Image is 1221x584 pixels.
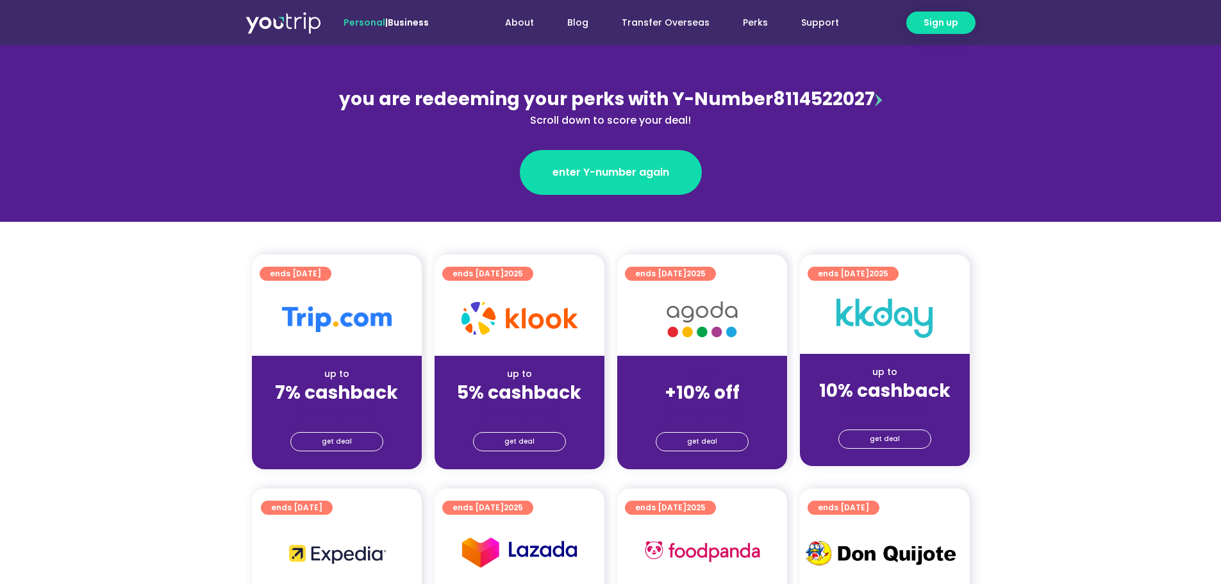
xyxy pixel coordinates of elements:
[625,267,716,281] a: ends [DATE]2025
[810,365,959,379] div: up to
[552,165,669,180] span: enter Y-number again
[627,405,777,418] div: (for stays only)
[262,367,411,381] div: up to
[906,12,976,34] a: Sign up
[808,267,899,281] a: ends [DATE]2025
[785,11,856,35] a: Support
[339,87,773,112] span: you are redeeming your perks with Y-Number
[388,16,429,29] a: Business
[442,501,533,515] a: ends [DATE]2025
[344,16,385,29] span: Personal
[625,501,716,515] a: ends [DATE]2025
[551,11,605,35] a: Blog
[818,267,888,281] span: ends [DATE]
[635,267,706,281] span: ends [DATE]
[819,378,951,403] strong: 10% cashback
[869,268,888,279] span: 2025
[445,405,594,418] div: (for stays only)
[270,267,321,281] span: ends [DATE]
[445,367,594,381] div: up to
[520,150,702,195] a: enter Y-number again
[690,367,714,380] span: up to
[818,501,869,515] span: ends [DATE]
[726,11,785,35] a: Perks
[442,267,533,281] a: ends [DATE]2025
[810,403,959,416] div: (for stays only)
[635,501,706,515] span: ends [DATE]
[687,433,717,451] span: get deal
[504,268,523,279] span: 2025
[665,380,740,405] strong: +10% off
[344,16,429,29] span: |
[488,11,551,35] a: About
[656,432,749,451] a: get deal
[275,380,398,405] strong: 7% cashback
[453,501,523,515] span: ends [DATE]
[262,405,411,418] div: (for stays only)
[838,430,931,449] a: get deal
[271,501,322,515] span: ends [DATE]
[686,502,706,513] span: 2025
[463,11,856,35] nav: Menu
[504,502,523,513] span: 2025
[504,433,535,451] span: get deal
[686,268,706,279] span: 2025
[473,432,566,451] a: get deal
[260,267,331,281] a: ends [DATE]
[453,267,523,281] span: ends [DATE]
[290,432,383,451] a: get deal
[870,430,900,448] span: get deal
[457,380,581,405] strong: 5% cashback
[261,501,333,515] a: ends [DATE]
[605,11,726,35] a: Transfer Overseas
[924,16,958,29] span: Sign up
[322,433,352,451] span: get deal
[808,501,879,515] a: ends [DATE]
[333,113,889,128] div: Scroll down to score your deal!
[333,86,889,128] div: 8114522027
